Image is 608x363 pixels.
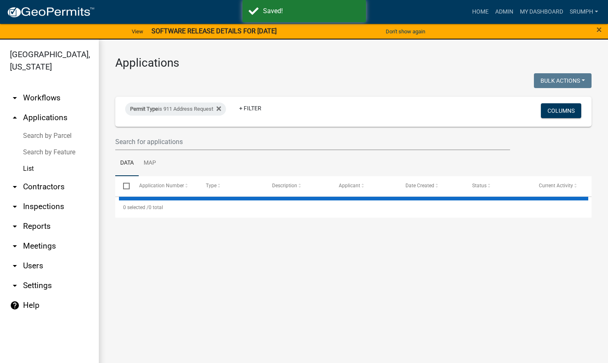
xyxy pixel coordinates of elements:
[198,176,264,196] datatable-header-cell: Type
[115,56,592,70] h3: Applications
[566,4,601,20] a: srumph
[10,202,20,212] i: arrow_drop_down
[128,25,147,38] a: View
[534,73,592,88] button: Bulk Actions
[10,93,20,103] i: arrow_drop_down
[10,261,20,271] i: arrow_drop_down
[382,25,429,38] button: Don't show again
[10,221,20,231] i: arrow_drop_down
[398,176,464,196] datatable-header-cell: Date Created
[596,25,602,35] button: Close
[539,183,573,188] span: Current Activity
[206,183,217,188] span: Type
[139,150,161,177] a: Map
[492,4,517,20] a: Admin
[464,176,531,196] datatable-header-cell: Status
[541,103,581,118] button: Columns
[10,300,20,310] i: help
[517,4,566,20] a: My Dashboard
[125,102,226,116] div: is 911 Address Request
[10,182,20,192] i: arrow_drop_down
[263,6,360,16] div: Saved!
[151,27,277,35] strong: SOFTWARE RELEASE DETAILS FOR [DATE]
[469,4,492,20] a: Home
[115,197,592,218] div: 0 total
[472,183,487,188] span: Status
[339,183,360,188] span: Applicant
[331,176,398,196] datatable-header-cell: Applicant
[123,205,149,210] span: 0 selected /
[233,101,268,116] a: + Filter
[115,150,139,177] a: Data
[130,106,158,112] span: Permit Type
[264,176,331,196] datatable-header-cell: Description
[405,183,434,188] span: Date Created
[272,183,297,188] span: Description
[596,24,602,35] span: ×
[139,183,184,188] span: Application Number
[10,241,20,251] i: arrow_drop_down
[531,176,598,196] datatable-header-cell: Current Activity
[10,281,20,291] i: arrow_drop_down
[10,113,20,123] i: arrow_drop_up
[115,133,510,150] input: Search for applications
[131,176,198,196] datatable-header-cell: Application Number
[115,176,131,196] datatable-header-cell: Select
